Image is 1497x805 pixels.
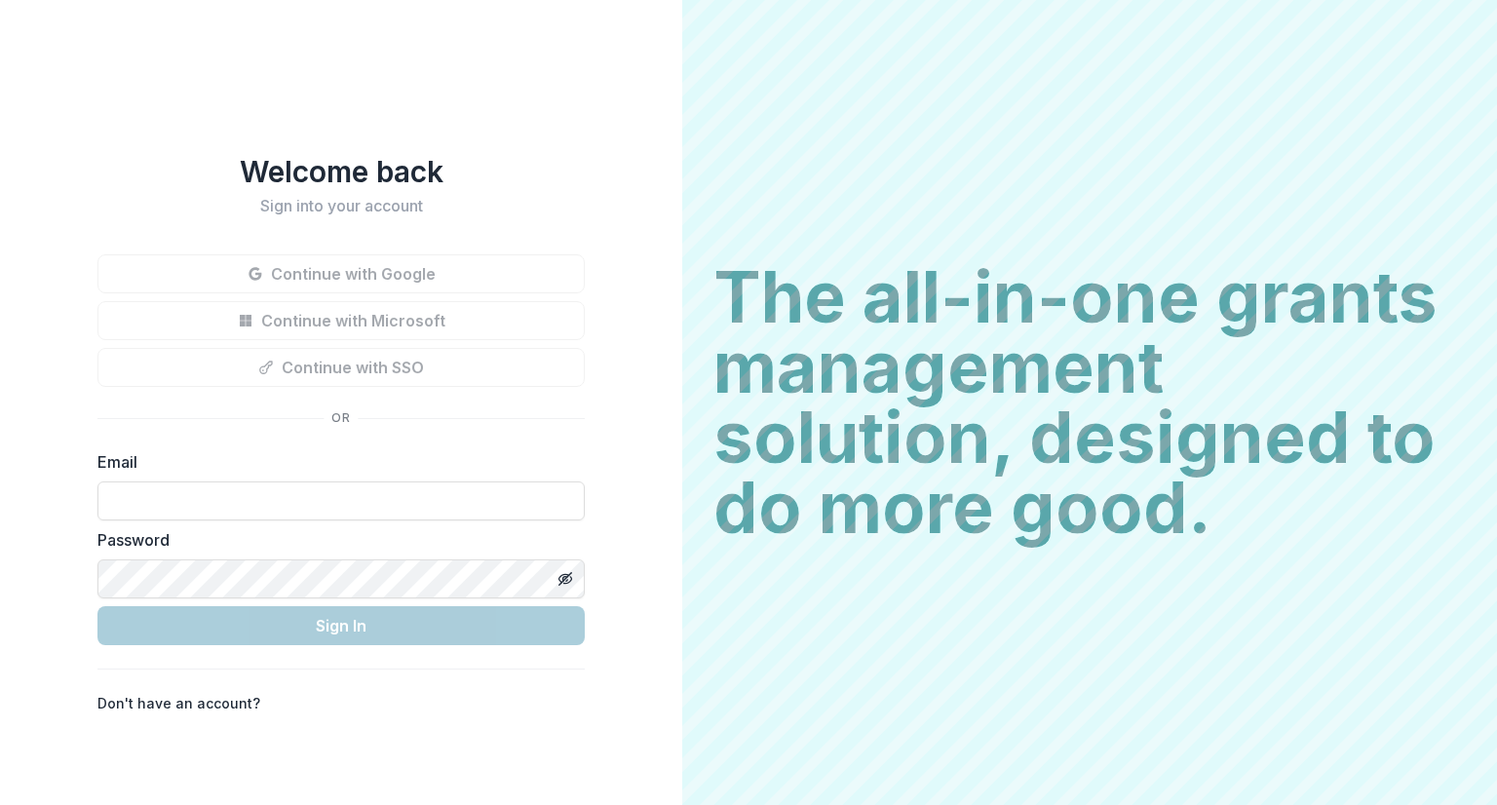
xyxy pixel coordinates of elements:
button: Toggle password visibility [550,563,581,594]
label: Email [97,450,573,474]
button: Continue with Microsoft [97,301,585,340]
h2: Sign into your account [97,197,585,215]
button: Sign In [97,606,585,645]
button: Continue with Google [97,254,585,293]
h1: Welcome back [97,154,585,189]
button: Continue with SSO [97,348,585,387]
label: Password [97,528,573,552]
p: Don't have an account? [97,693,260,713]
